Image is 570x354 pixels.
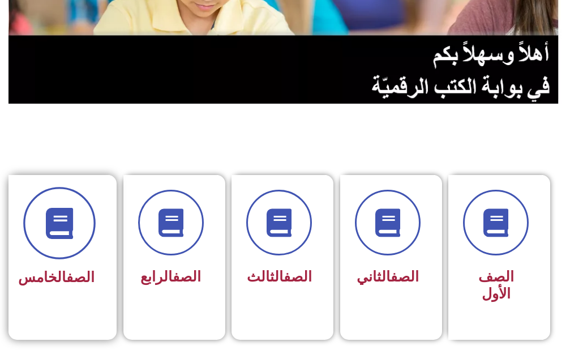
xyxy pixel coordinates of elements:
span: الصف الأول [478,268,514,302]
a: الصف [391,268,419,285]
a: الصف [284,268,312,285]
span: الخامس [18,269,95,285]
span: الثالث [247,268,312,285]
span: الرابع [140,268,201,285]
a: الصف [66,269,95,285]
a: الصف [173,268,201,285]
span: الثاني [357,268,419,285]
